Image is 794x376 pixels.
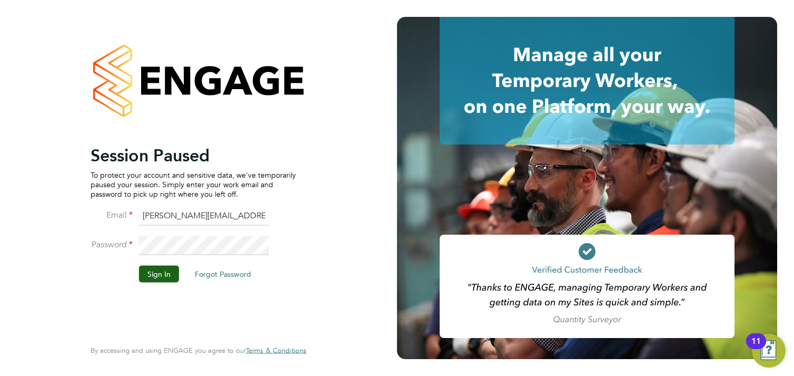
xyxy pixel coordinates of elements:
[139,207,269,226] input: Enter your work email...
[91,209,133,220] label: Email
[91,144,296,166] h2: Session Paused
[139,265,179,282] button: Sign In
[91,346,306,355] span: By accessing and using ENGAGE you agree to our
[186,265,260,282] button: Forgot Password
[751,341,761,355] div: 11
[91,170,296,199] p: To protect your account and sensitive data, we've temporarily paused your session. Simply enter y...
[91,239,133,250] label: Password
[246,346,306,355] span: Terms & Conditions
[246,346,306,355] a: Terms & Conditions
[752,334,786,368] button: Open Resource Center, 11 new notifications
